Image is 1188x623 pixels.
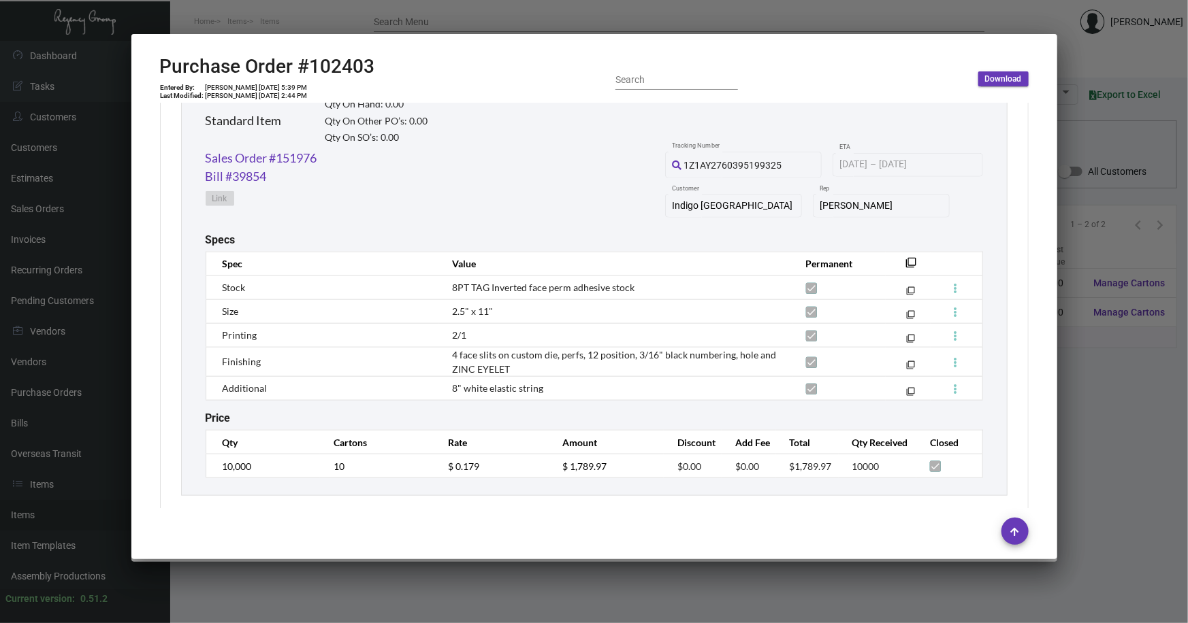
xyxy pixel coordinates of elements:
h2: Price [206,411,231,424]
span: Download [985,73,1022,85]
a: Bill #39854 [206,167,267,186]
h2: Qty On SO’s: 0.00 [325,132,428,144]
h2: Standard Item [206,114,282,129]
input: End date [879,159,944,170]
span: – [870,159,876,170]
th: Spec [206,252,438,275]
span: 2.5" x 11" [452,305,493,317]
td: [PERSON_NAME] [DATE] 5:39 PM [205,84,308,92]
span: 8" white elastic string [452,382,543,394]
th: Permanent [792,252,886,275]
span: 4 face slits on custom die, perfs, 12 position, 3/16" black numbering, hole and ZINC EYELET [452,349,776,375]
span: Stock [223,282,246,293]
span: 1Z1AY2760395199325 [684,160,782,171]
td: Last Modified: [160,92,205,100]
button: Download [978,71,1029,86]
th: Value [438,252,792,275]
span: 2/1 [452,329,466,341]
td: [PERSON_NAME] [DATE] 2:44 PM [205,92,308,100]
th: Total [776,431,839,454]
span: 8PT TAG Inverted face perm adhesive stock [452,282,635,293]
span: $1,789.97 [790,460,832,472]
a: Sales Order #151976 [206,149,317,167]
th: Qty [206,431,320,454]
td: Entered By: [160,84,205,92]
span: Additional [223,382,268,394]
span: Size [223,305,239,317]
mat-icon: filter_none [906,261,917,272]
h2: Specs [206,233,236,246]
span: Link [212,193,227,205]
th: Qty Received [839,431,916,454]
mat-icon: filter_none [906,337,915,346]
th: Discount [664,431,722,454]
th: Cartons [320,431,434,454]
button: Link [206,191,234,206]
span: Finishing [223,356,261,367]
mat-icon: filter_none [906,390,915,399]
mat-icon: filter_none [906,289,915,298]
h2: Purchase Order #102403 [160,55,375,78]
mat-icon: filter_none [906,313,915,322]
th: Add Fee [722,431,776,454]
th: Amount [549,431,664,454]
h2: Qty On Hand: 0.00 [325,99,428,110]
div: Current version: [5,592,75,606]
input: Start date [839,159,867,170]
span: 10000 [852,460,880,472]
span: $0.00 [735,460,759,472]
th: Closed [916,431,982,454]
mat-icon: filter_none [906,363,915,372]
div: 0.51.2 [80,592,108,606]
span: Printing [223,329,257,341]
h2: Qty On Other PO’s: 0.00 [325,116,428,127]
th: Rate [434,431,549,454]
span: $0.00 [677,460,701,472]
